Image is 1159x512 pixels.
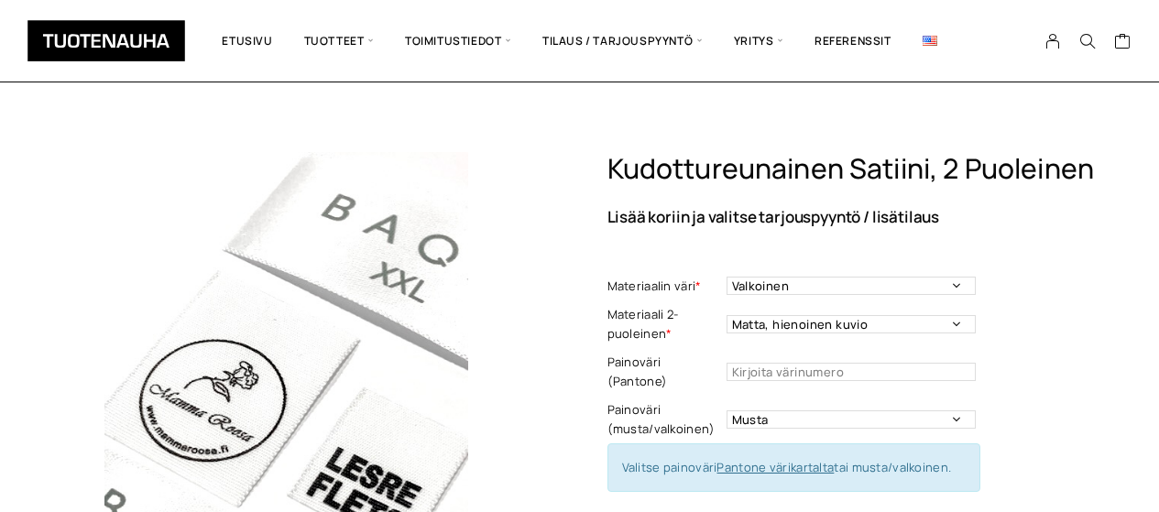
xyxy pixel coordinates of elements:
button: Search [1070,33,1105,49]
label: Painoväri (musta/valkoinen) [607,400,722,439]
span: Tilaus / Tarjouspyyntö [527,14,718,68]
a: Etusivu [206,14,288,68]
a: Pantone värikartalta [716,459,834,475]
img: English [923,36,937,46]
span: Toimitustiedot [389,14,527,68]
img: Tuotenauha Oy [27,20,185,61]
h1: Kudottureunainen satiini, 2 puoleinen [607,152,1116,186]
label: Painoväri (Pantone) [607,353,722,391]
span: Valitse painoväri tai musta/valkoinen. [622,459,952,475]
input: Kirjoita värinumero [727,363,976,381]
a: Referenssit [799,14,907,68]
label: Materiaali 2-puoleinen [607,305,722,343]
span: Yritys [718,14,799,68]
p: Lisää koriin ja valitse tarjouspyyntö / lisätilaus [607,209,1116,224]
a: My Account [1035,33,1071,49]
a: Cart [1114,32,1132,54]
span: Tuotteet [289,14,389,68]
label: Materiaalin väri [607,277,722,296]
